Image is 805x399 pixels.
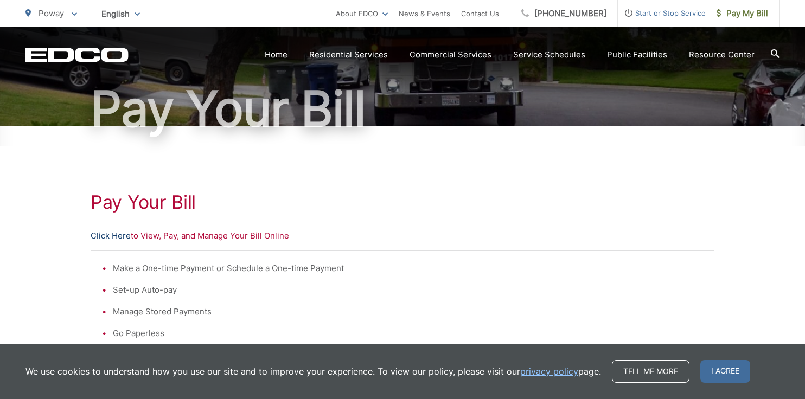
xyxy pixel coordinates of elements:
a: Service Schedules [513,48,585,61]
a: Home [265,48,287,61]
li: Set-up Auto-pay [113,284,703,297]
span: I agree [700,360,750,383]
li: Go Paperless [113,327,703,340]
span: English [93,4,148,23]
li: Make a One-time Payment or Schedule a One-time Payment [113,262,703,275]
a: Residential Services [309,48,388,61]
a: Tell me more [612,360,689,383]
a: EDCD logo. Return to the homepage. [25,47,129,62]
a: About EDCO [336,7,388,20]
p: We use cookies to understand how you use our site and to improve your experience. To view our pol... [25,365,601,378]
a: Resource Center [689,48,755,61]
a: Public Facilities [607,48,667,61]
a: privacy policy [520,365,578,378]
a: Commercial Services [410,48,491,61]
a: News & Events [399,7,450,20]
a: Contact Us [461,7,499,20]
h1: Pay Your Bill [25,82,780,136]
li: Manage Stored Payments [113,305,703,318]
span: Pay My Bill [717,7,768,20]
p: to View, Pay, and Manage Your Bill Online [91,229,714,242]
span: Poway [39,8,64,18]
h1: Pay Your Bill [91,191,714,213]
a: Click Here [91,229,131,242]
